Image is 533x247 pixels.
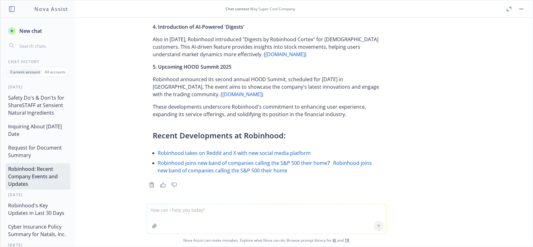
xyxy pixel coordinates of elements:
p: Current account [10,69,40,75]
span: New chat [18,27,42,35]
a: BI [333,238,337,243]
a: Robinhood takes on Reddit and X with new social media platform [158,150,311,156]
div: [DATE] [1,84,75,90]
svg: Copy to clipboard [149,182,155,188]
span: Chat context [225,6,249,12]
div: Chat History [1,59,75,64]
span: 4. Introduction of AI-Powered 'Digests' [153,23,245,30]
button: Robinhood's Key Updates in Last 30 Days [6,200,70,219]
button: Safety Do's & Don'ts for ShareSTAFF at Sensient Natural Ingredients [6,92,70,118]
li: 7 [158,158,380,175]
a: [DOMAIN_NAME] [223,91,262,98]
div: [DATE] [1,192,75,197]
p: Also in [DATE], Robinhood introduced "Digests by Robinhood Cortex" for [DEMOGRAPHIC_DATA] custome... [153,36,380,58]
button: Request for Document Summary [6,142,70,161]
button: New chat [6,25,70,37]
button: Cyber Insurance Policy Summary for Natals, Inc. [6,221,70,240]
p: Robinhood announced its second annual HOOD Summit, scheduled for [DATE] in [GEOGRAPHIC_DATA]. The... [153,76,380,98]
h1: Nova Assist [34,5,68,13]
a: [DOMAIN_NAME] [266,51,305,58]
h2: Recent Developments at Robinhood: [153,131,380,141]
input: Search chats [18,42,68,50]
p: These developments underscore Robinhood's commitment to enhancing user experience, expanding its ... [153,103,380,118]
span: 5. Upcoming HOOD Summit 2025 [153,63,232,70]
p: All accounts [45,69,66,75]
button: Robinhood: Recent Company Events and Updates [6,163,70,190]
a: TR [345,238,350,243]
a: Robinhood joins new band of companies calling the S&P 500 their home [158,160,328,166]
span: Nova Assist can make mistakes. Explore what Nova can do: Browse prompt library for and [3,234,530,247]
div: : Way Super Cool Company [15,6,505,12]
button: Inquiring About [DATE] Date [6,121,70,140]
button: Thumbs down [169,180,179,189]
